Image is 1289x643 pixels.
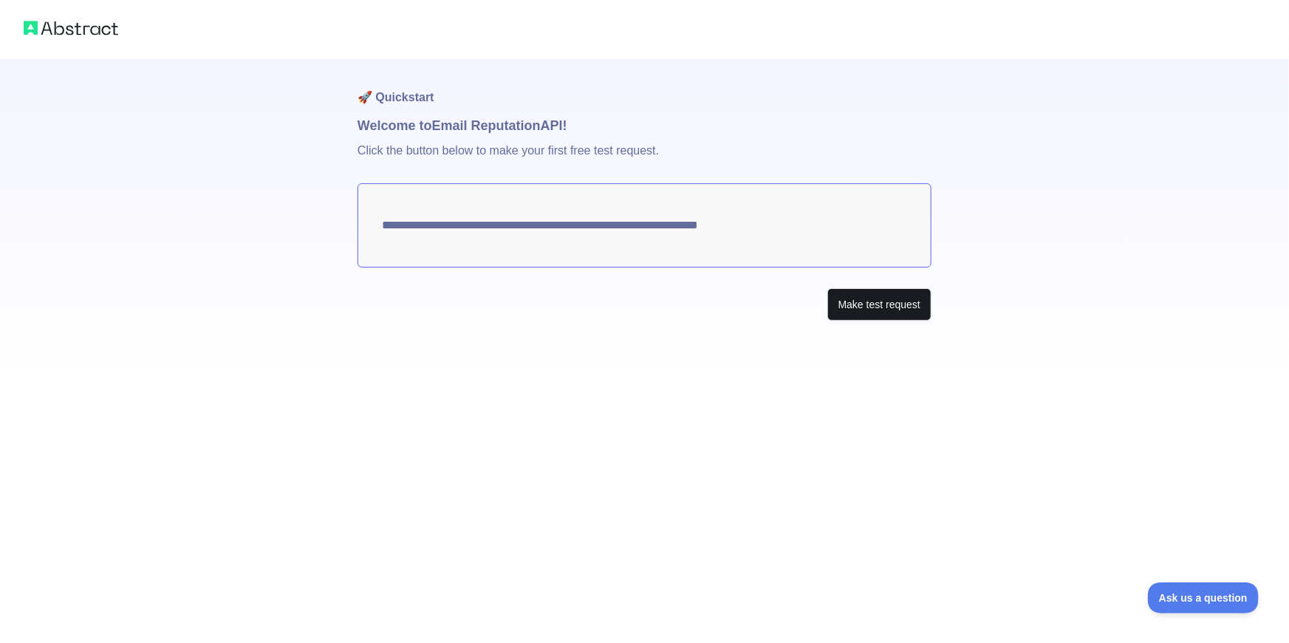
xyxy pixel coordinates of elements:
h1: 🚀 Quickstart [358,59,931,115]
p: Click the button below to make your first free test request. [358,136,931,183]
iframe: Toggle Customer Support [1148,582,1259,613]
button: Make test request [827,288,931,321]
img: Abstract logo [24,18,118,38]
h1: Welcome to Email Reputation API! [358,115,931,136]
